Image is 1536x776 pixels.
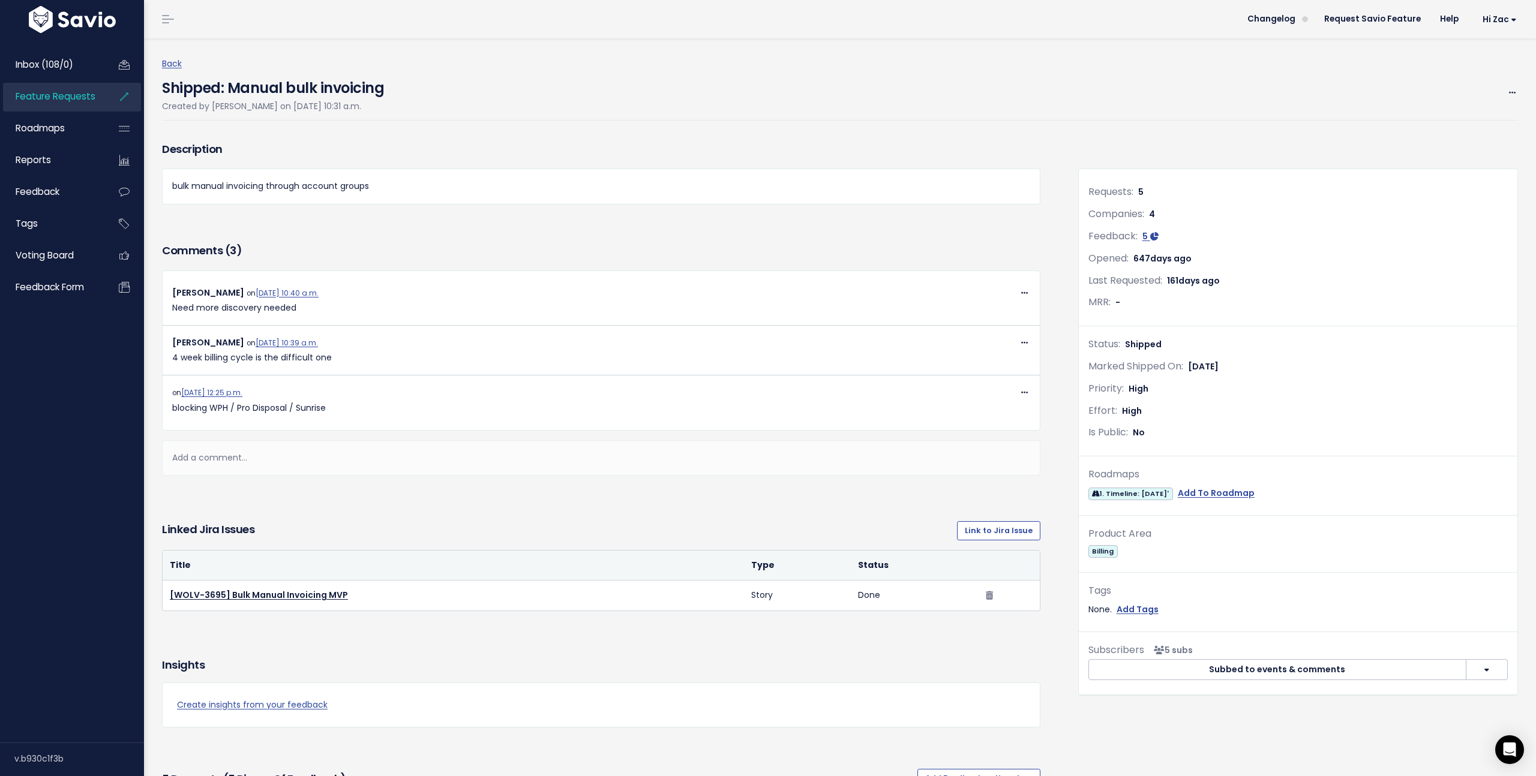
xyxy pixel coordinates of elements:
span: Created by [PERSON_NAME] on [DATE] 10:31 a.m. [162,100,361,112]
h3: Linked Jira issues [162,521,254,540]
span: Companies: [1088,207,1144,221]
a: [DATE] 10:40 a.m. [256,288,319,298]
span: Voting Board [16,249,74,261]
div: Roadmaps [1088,466,1508,483]
div: Tags [1088,582,1508,600]
th: Type [744,551,851,581]
span: - [1115,296,1120,308]
span: Requests: [1088,185,1133,198]
p: blocking WPH / Pro Disposal / Sunrise [172,401,1030,416]
span: Is Public: [1088,425,1128,439]
h3: Description [162,141,1040,158]
a: Hi Zac [1468,10,1526,29]
img: logo-white.9d6f32f41409.svg [26,6,119,33]
p: Need more discovery needed [172,300,1030,315]
span: <p><strong>Subscribers</strong><br><br> - jose caselles<br> - Kris Casalla<br> - Terry Watkins<br... [1149,644,1193,656]
span: Feedback: [1088,229,1138,243]
a: [DATE] 12:25 p.m. [181,388,242,398]
span: [PERSON_NAME] [172,287,244,299]
a: Reports [3,146,100,174]
a: Back [162,58,182,70]
span: Shipped [1125,338,1162,350]
span: Last Requested: [1088,273,1162,287]
span: Subscribers [1088,643,1144,657]
span: 3 [230,243,236,258]
span: [PERSON_NAME] [172,336,244,348]
a: 1. Timeline: [DATE]' [1088,486,1173,501]
a: Request Savio Feature [1315,10,1430,28]
a: Create insights from your feedback [177,697,1025,712]
a: Voting Board [3,242,100,269]
span: No [1133,426,1145,438]
span: 5 [1138,186,1144,198]
th: Title [163,551,744,581]
span: Opened: [1088,251,1129,265]
span: 5 [1142,230,1148,242]
span: 647 [1133,252,1192,264]
span: 4 [1149,208,1155,220]
span: Feature Requests [16,90,95,103]
button: Subbed to events & comments [1088,659,1466,681]
a: Tags [3,210,100,237]
span: 1. Timeline: [DATE]' [1088,488,1173,500]
span: on [172,388,242,398]
div: None. [1088,602,1508,617]
span: Feedback [16,185,59,198]
p: 4 week billing cycle is the difficult one [172,350,1030,365]
span: on [247,338,318,348]
span: Changelog [1247,15,1295,23]
span: days ago [1150,252,1192,264]
span: Feedback form [16,281,84,293]
td: Done [851,581,978,610]
div: v.b930c1f3b [14,743,144,774]
a: Help [1430,10,1468,28]
a: 5 [1142,230,1159,242]
a: Feedback form [3,273,100,301]
span: Marked Shipped On: [1088,359,1183,373]
td: Story [744,581,851,610]
span: [DATE] [1188,360,1219,372]
a: Roadmaps [3,115,100,142]
span: Hi Zac [1483,15,1517,24]
div: Open Intercom Messenger [1495,735,1524,764]
a: Feature Requests [3,83,100,110]
a: [WOLV-3695] Bulk Manual Invoicing MVP [170,589,348,601]
span: days ago [1178,275,1220,287]
h3: Insights [162,657,205,673]
span: Reports [16,154,51,166]
h3: Comments ( ) [162,242,1040,259]
span: Tags [16,217,38,230]
a: Add To Roadmap [1178,486,1255,501]
span: High [1129,383,1148,395]
span: MRR: [1088,295,1111,309]
span: on [247,288,319,298]
div: Add a comment... [162,440,1040,476]
h4: Shipped: Manual bulk invoicing [162,71,384,99]
span: High [1122,405,1142,417]
span: 161 [1167,275,1220,287]
th: Status [851,551,978,581]
span: Effort: [1088,404,1117,417]
span: Inbox (108/0) [16,58,73,71]
div: Product Area [1088,525,1508,543]
a: Link to Jira Issue [957,521,1040,540]
a: Feedback [3,178,100,206]
a: [DATE] 10:39 a.m. [256,338,318,348]
span: Roadmaps [16,122,65,134]
span: Billing [1088,545,1118,558]
p: bulk manual invoicing through account groups [172,179,1030,194]
a: Inbox (108/0) [3,51,100,79]
span: Priority: [1088,381,1124,395]
a: Add Tags [1117,602,1159,617]
span: Status: [1088,337,1120,351]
